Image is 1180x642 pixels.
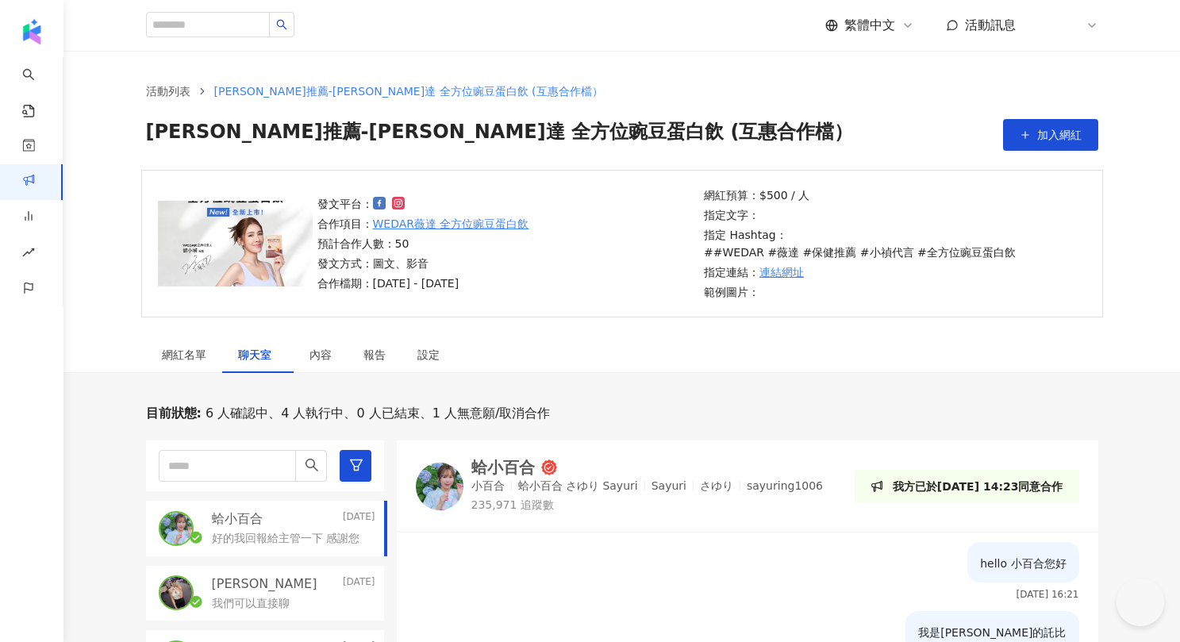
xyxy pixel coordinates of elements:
[471,459,535,475] div: 蛤小百合
[416,459,824,513] a: KOL Avatar蛤小百合小百合蛤小百合 さゆり SayuriSayuriさゆりsayuring1006235,971 追蹤數
[22,236,35,272] span: rise
[471,498,824,513] p: 235,971 追蹤數
[343,510,375,528] p: [DATE]
[162,346,206,363] div: 網紅名單
[844,17,895,34] span: 繁體中文
[305,458,319,472] span: search
[704,226,1082,261] p: 指定 Hashtag：
[918,624,1066,641] p: 我是[PERSON_NAME]的託比
[238,349,278,360] span: 聊天室
[202,405,550,422] span: 6 人確認中、4 人執行中、0 人已結束、1 人無意願/取消合作
[700,479,733,494] p: さゆり
[143,83,194,100] a: 活動列表
[146,405,202,422] p: 目前狀態 :
[980,555,1066,572] p: hello 小百合您好
[1003,119,1098,151] button: 加入網紅
[276,19,287,30] span: search
[1117,579,1164,626] iframe: Help Scout Beacon - Open
[759,263,804,281] a: 連結網址
[343,575,375,593] p: [DATE]
[965,17,1016,33] span: 活動訊息
[1037,129,1082,141] span: 加入網紅
[309,346,332,363] div: 內容
[19,19,44,44] img: logo icon
[747,479,823,494] p: sayuring1006
[704,244,1016,261] p: ##WEDAR #薇達 #保健推薦 #小禎代言 #全方位豌豆蛋白飲
[317,255,529,272] p: 發文方式：圖文、影音
[212,531,359,547] p: 好的我回報給主管一下 感謝您
[363,346,386,363] div: 報告
[146,119,854,151] span: [PERSON_NAME]推薦-[PERSON_NAME]達 全方位豌豆蛋白飲 (互惠合作檔）
[651,479,686,494] p: Sayuri
[212,510,263,528] p: 蛤小百合
[893,478,1063,495] p: 我方已於[DATE] 14:23同意合作
[212,596,290,612] p: 我們可以直接聊
[416,463,463,510] img: KOL Avatar
[212,575,317,593] p: [PERSON_NAME]
[317,235,529,252] p: 預計合作人數：50
[417,346,440,363] div: 設定
[349,458,363,472] span: filter
[1017,589,1079,600] p: [DATE] 16:21
[373,215,529,233] a: WEDAR薇達 全方位豌豆蛋白飲
[160,577,192,609] img: KOL Avatar
[317,195,529,213] p: 發文平台：
[518,479,638,494] p: 蛤小百合 さゆり Sayuri
[704,206,1082,224] p: 指定文字：
[704,186,1082,204] p: 網紅預算：$500 / 人
[158,201,313,286] img: WEDAR薇達 全方位豌豆蛋白飲
[1058,17,1069,34] span: W
[160,513,192,544] img: KOL Avatar
[317,275,529,292] p: 合作檔期：[DATE] - [DATE]
[471,479,505,494] p: 小百合
[704,283,1082,301] p: 範例圖片：
[214,85,603,98] span: [PERSON_NAME]推薦-[PERSON_NAME]達 全方位豌豆蛋白飲 (互惠合作檔）
[317,215,529,233] p: 合作項目：
[704,263,1082,281] p: 指定連結：
[22,57,54,119] a: search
